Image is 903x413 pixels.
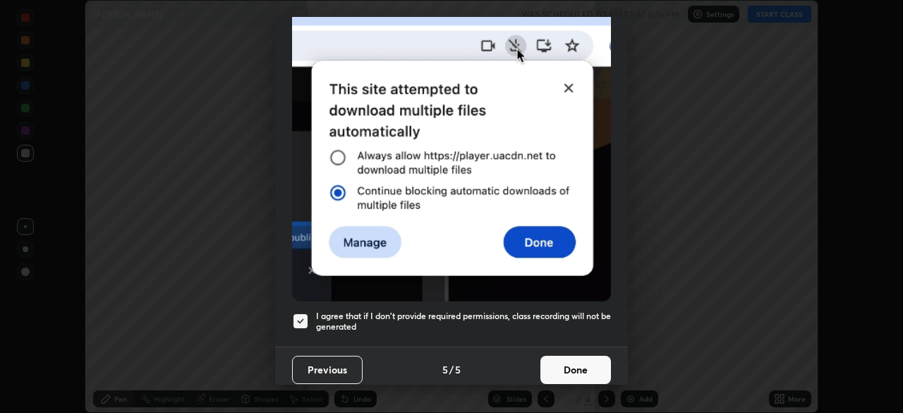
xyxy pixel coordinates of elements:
button: Done [540,356,611,384]
h4: 5 [442,362,448,377]
h4: 5 [455,362,461,377]
button: Previous [292,356,363,384]
h5: I agree that if I don't provide required permissions, class recording will not be generated [316,311,611,333]
h4: / [449,362,454,377]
